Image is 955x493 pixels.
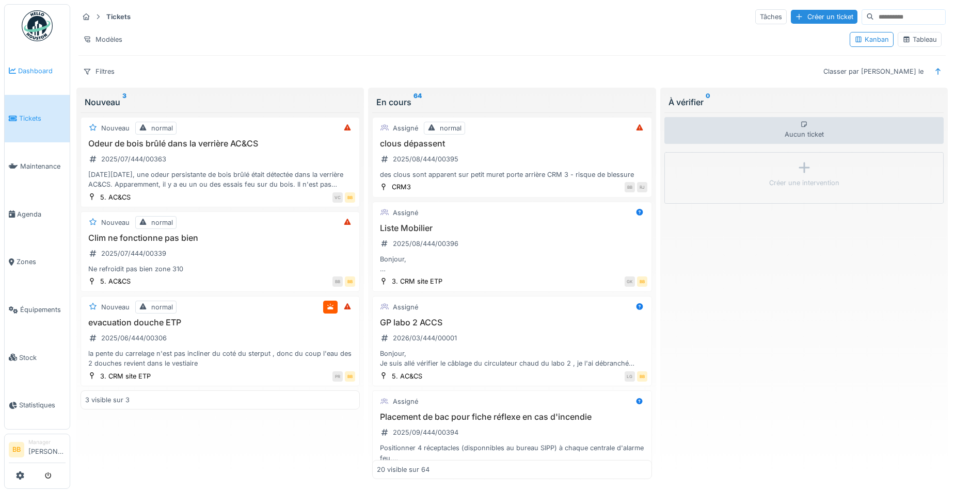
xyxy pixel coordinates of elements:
[376,96,647,108] div: En cours
[377,139,647,149] h3: clous dépassent
[377,349,647,368] div: Bonjour, Je suis allé vérifier le câblage du circulateur chaud du labo 2 , je l'ai débranché phys...
[393,302,418,312] div: Assigné
[100,192,131,202] div: 5. AC&CS
[332,192,343,203] div: VC
[9,442,24,457] li: BB
[377,412,647,422] h3: Placement de bac pour fiche réflexe en cas d'incendie
[85,264,355,274] div: Ne refroidit pas bien zone 310
[393,333,457,343] div: 2026/03/444/00001
[377,170,647,179] div: des clous sont apparent sur petit muret porte arrière CRM 3 - risque de blessure
[85,395,130,405] div: 3 visible sur 3
[377,223,647,233] h3: Liste Mobilier
[9,438,66,463] a: BB Manager[PERSON_NAME]
[19,353,66,363] span: Stock
[28,438,66,446] div: Manager
[819,64,928,79] div: Classer par [PERSON_NAME] le
[5,238,70,286] a: Zones
[19,400,66,410] span: Statistiques
[151,123,173,133] div: normal
[393,397,418,406] div: Assigné
[85,318,355,327] h3: evacuation douche ETP
[332,276,343,287] div: BB
[637,371,647,382] div: BB
[377,443,647,463] div: Positionner 4 réceptacles (disponnibles au bureau SIPP) à chaque centrale d'alarme feu. CRM1 - CR...
[637,182,647,192] div: RJ
[85,96,356,108] div: Nouveau
[19,113,66,123] span: Tickets
[755,9,787,24] div: Tâches
[100,371,151,381] div: 3. CRM site ETP
[637,276,647,287] div: BB
[392,276,442,286] div: 3. CRM site ETP
[18,66,66,76] span: Dashboard
[440,123,461,133] div: normal
[377,318,647,327] h3: GP labo 2 ACCS
[78,32,127,47] div: Modèles
[85,233,355,243] h3: Clim ne fonctionne pas bien
[151,218,173,227] div: normal
[664,117,944,144] div: Aucun ticket
[102,12,135,22] strong: Tickets
[20,305,66,315] span: Équipements
[769,178,839,188] div: Créer une intervention
[5,190,70,238] a: Agenda
[20,161,66,171] span: Maintenance
[101,218,130,227] div: Nouveau
[122,96,126,108] sup: 3
[78,64,119,79] div: Filtres
[345,371,355,382] div: BB
[5,47,70,95] a: Dashboard
[101,302,130,312] div: Nouveau
[625,182,635,192] div: BB
[393,123,418,133] div: Assigné
[85,170,355,189] div: [DATE][DATE], une odeur persistante de bois brûlé était détectée dans la verrière AC&CS. Apparemm...
[332,371,343,382] div: PR
[345,276,355,287] div: BB
[85,139,355,149] h3: Odeur de bois brûlé dans la verrière AC&CS
[393,239,458,249] div: 2025/08/444/00396
[101,333,167,343] div: 2025/06/444/00306
[791,10,857,24] div: Créer un ticket
[17,209,66,219] span: Agenda
[393,154,458,164] div: 2025/08/444/00395
[393,428,458,437] div: 2025/09/444/00394
[392,182,411,192] div: CRM3
[151,302,173,312] div: normal
[392,371,422,381] div: 5. AC&CS
[100,276,131,286] div: 5. AC&CS
[377,254,647,274] div: Bonjour, Dans le cadre de l'aménagement d'un nouveau bureau sur le site de l'ETP, pouvez-vous me ...
[668,96,940,108] div: À vérifier
[413,96,422,108] sup: 64
[902,35,937,44] div: Tableau
[5,142,70,190] a: Maintenance
[377,465,429,474] div: 20 visible sur 64
[101,154,166,164] div: 2025/07/444/00363
[5,334,70,382] a: Stock
[22,10,53,41] img: Badge_color-CXgf-gQk.svg
[85,349,355,368] div: la pente du carrelage n'est pas incliner du coté du sterput , donc du coup l'eau des 2 douches re...
[393,208,418,218] div: Assigné
[625,276,635,287] div: GK
[101,123,130,133] div: Nouveau
[101,249,166,258] div: 2025/07/444/00339
[345,192,355,203] div: BB
[706,96,710,108] sup: 0
[625,371,635,382] div: LG
[5,286,70,334] a: Équipements
[854,35,889,44] div: Kanban
[17,257,66,267] span: Zones
[28,438,66,461] li: [PERSON_NAME]
[5,382,70,430] a: Statistiques
[5,95,70,143] a: Tickets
